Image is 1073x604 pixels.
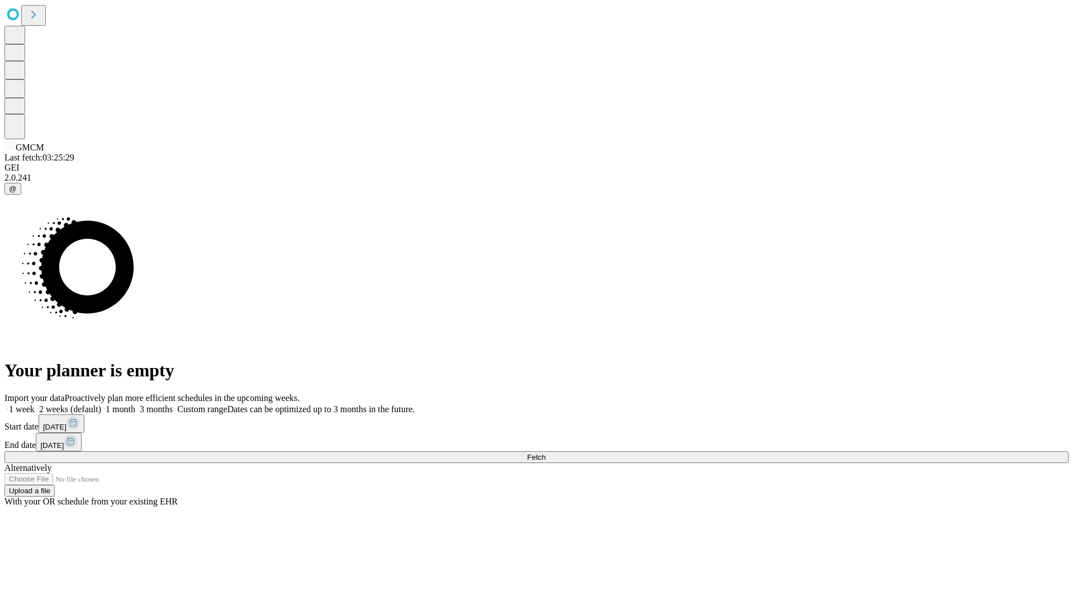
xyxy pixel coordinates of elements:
[9,404,35,414] span: 1 week
[140,404,173,414] span: 3 months
[4,414,1069,433] div: Start date
[4,183,21,195] button: @
[4,463,51,473] span: Alternatively
[227,404,415,414] span: Dates can be optimized up to 3 months in the future.
[4,163,1069,173] div: GEI
[43,423,67,431] span: [DATE]
[177,404,227,414] span: Custom range
[9,185,17,193] span: @
[4,497,178,506] span: With your OR schedule from your existing EHR
[4,360,1069,381] h1: Your planner is empty
[4,485,55,497] button: Upload a file
[4,393,65,403] span: Import your data
[106,404,135,414] span: 1 month
[527,453,545,461] span: Fetch
[4,451,1069,463] button: Fetch
[4,173,1069,183] div: 2.0.241
[39,414,84,433] button: [DATE]
[16,143,44,152] span: GMCM
[4,433,1069,451] div: End date
[4,153,74,162] span: Last fetch: 03:25:29
[65,393,300,403] span: Proactively plan more efficient schedules in the upcoming weeks.
[40,441,64,450] span: [DATE]
[36,433,82,451] button: [DATE]
[39,404,101,414] span: 2 weeks (default)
